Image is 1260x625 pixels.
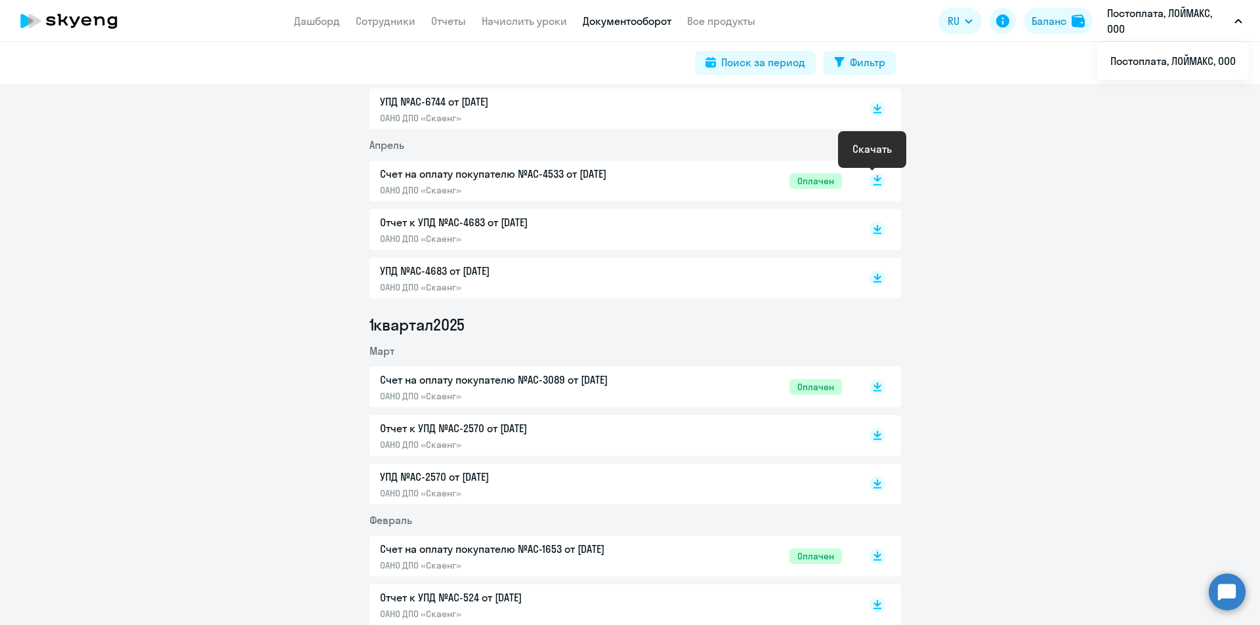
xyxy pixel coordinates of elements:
a: Отчет к УПД №AC-524 от [DATE]ОАНО ДПО «Скаенг» [380,590,842,620]
img: balance [1072,14,1085,28]
div: Фильтр [850,54,885,70]
ul: RU [1097,42,1249,80]
p: УПД №AC-4683 от [DATE] [380,263,656,279]
a: Счет на оплату покупателю №AC-3089 от [DATE]ОАНО ДПО «Скаенг»Оплачен [380,372,842,402]
a: УПД №AC-2570 от [DATE]ОАНО ДПО «Скаенг» [380,469,842,499]
p: ОАНО ДПО «Скаенг» [380,439,656,451]
p: УПД №AC-6744 от [DATE] [380,94,656,110]
span: Оплачен [789,548,842,564]
a: Счет на оплату покупателю №AC-4533 от [DATE]ОАНО ДПО «Скаенг»Оплачен [380,166,842,196]
p: ОАНО ДПО «Скаенг» [380,390,656,402]
button: Фильтр [824,51,896,75]
p: ОАНО ДПО «Скаенг» [380,112,656,124]
a: Все продукты [687,14,755,28]
span: Март [369,344,394,357]
p: Постоплата, ЛОЙМАКС, ООО [1107,5,1229,37]
div: Скачать [852,141,892,157]
p: ОАНО ДПО «Скаенг» [380,233,656,245]
p: ОАНО ДПО «Скаенг» [380,184,656,196]
span: Оплачен [789,379,842,395]
button: Поиск за период [695,51,816,75]
p: УПД №AC-2570 от [DATE] [380,469,656,485]
button: Постоплата, ЛОЙМАКС, ООО [1101,5,1249,37]
div: Поиск за период [721,54,805,70]
p: Отчет к УПД №AC-2570 от [DATE] [380,420,656,436]
a: Отчеты [431,14,466,28]
span: RU [948,13,959,29]
p: ОАНО ДПО «Скаенг» [380,487,656,499]
span: Февраль [369,514,412,527]
p: Счет на оплату покупателю №AC-4533 от [DATE] [380,166,656,182]
a: Счет на оплату покупателю №AC-1653 от [DATE]ОАНО ДПО «Скаенг»Оплачен [380,541,842,571]
a: Отчет к УПД №AC-2570 от [DATE]ОАНО ДПО «Скаенг» [380,420,842,451]
p: ОАНО ДПО «Скаенг» [380,281,656,293]
button: Балансbalance [1024,8,1093,34]
div: Баланс [1032,13,1066,29]
span: Апрель [369,138,404,151]
p: Отчет к УПД №AC-4683 от [DATE] [380,214,656,230]
span: Оплачен [789,173,842,189]
a: УПД №AC-6744 от [DATE]ОАНО ДПО «Скаенг» [380,94,842,124]
p: ОАНО ДПО «Скаенг» [380,559,656,571]
a: Документооборот [583,14,671,28]
p: Отчет к УПД №AC-524 от [DATE] [380,590,656,605]
li: 1 квартал 2025 [369,314,901,335]
a: Дашборд [294,14,340,28]
p: ОАНО ДПО «Скаенг» [380,608,656,620]
a: УПД №AC-4683 от [DATE]ОАНО ДПО «Скаенг» [380,263,842,293]
a: Сотрудники [356,14,415,28]
p: Счет на оплату покупателю №AC-3089 от [DATE] [380,372,656,388]
a: Отчет к УПД №AC-4683 от [DATE]ОАНО ДПО «Скаенг» [380,214,842,245]
a: Начислить уроки [482,14,567,28]
p: Счет на оплату покупателю №AC-1653 от [DATE] [380,541,656,557]
button: RU [938,8,982,34]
